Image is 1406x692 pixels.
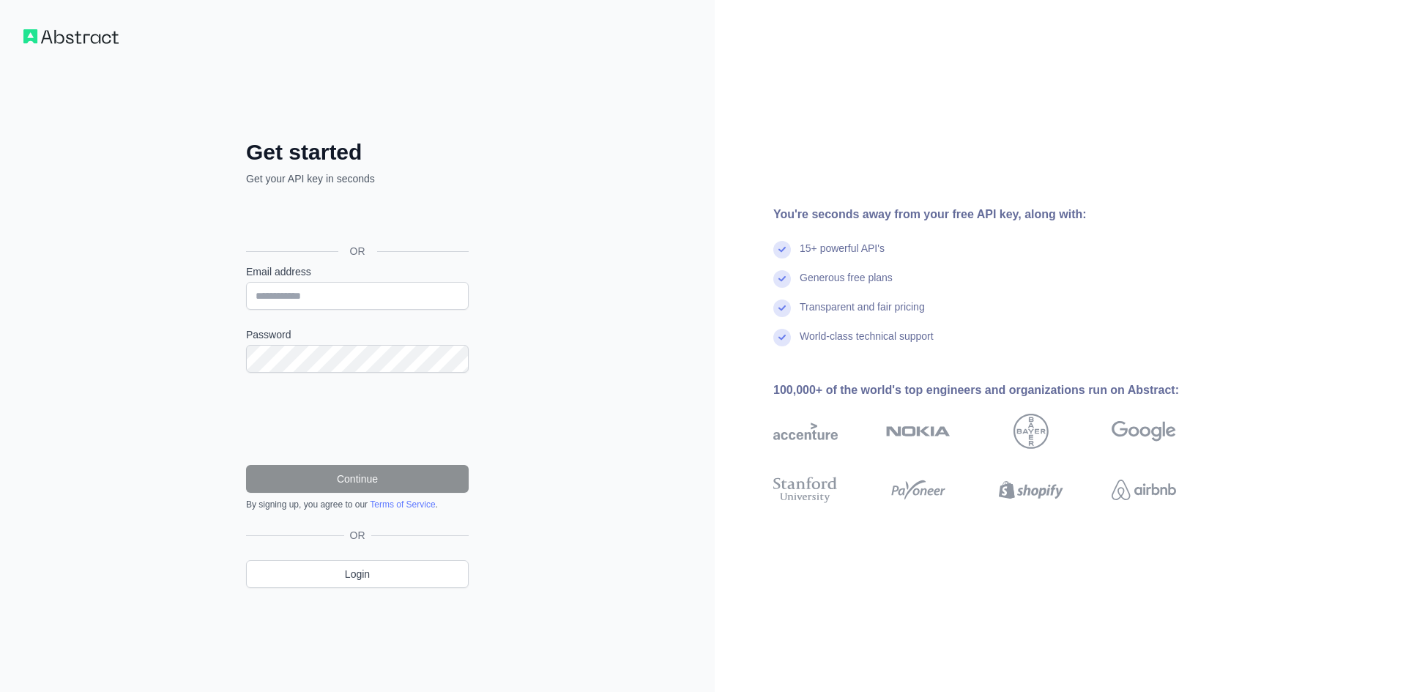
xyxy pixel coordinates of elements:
[773,241,791,258] img: check mark
[246,560,469,588] a: Login
[246,139,469,165] h2: Get started
[246,327,469,342] label: Password
[773,329,791,346] img: check mark
[1013,414,1049,449] img: bayer
[370,499,435,510] a: Terms of Service
[1112,414,1176,449] img: google
[886,474,951,506] img: payoneer
[246,171,469,186] p: Get your API key in seconds
[239,202,473,234] iframe: Botão Iniciar sessão com o Google
[246,499,469,510] div: By signing up, you agree to our .
[773,300,791,317] img: check mark
[246,264,469,279] label: Email address
[246,390,469,447] iframe: reCAPTCHA
[23,29,119,44] img: Workflow
[338,244,377,258] span: OR
[800,300,925,329] div: Transparent and fair pricing
[800,241,885,270] div: 15+ powerful API's
[886,414,951,449] img: nokia
[999,474,1063,506] img: shopify
[773,206,1223,223] div: You're seconds away from your free API key, along with:
[773,382,1223,399] div: 100,000+ of the world's top engineers and organizations run on Abstract:
[246,465,469,493] button: Continue
[344,528,371,543] span: OR
[773,474,838,506] img: stanford university
[773,414,838,449] img: accenture
[800,270,893,300] div: Generous free plans
[800,329,934,358] div: World-class technical support
[773,270,791,288] img: check mark
[1112,474,1176,506] img: airbnb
